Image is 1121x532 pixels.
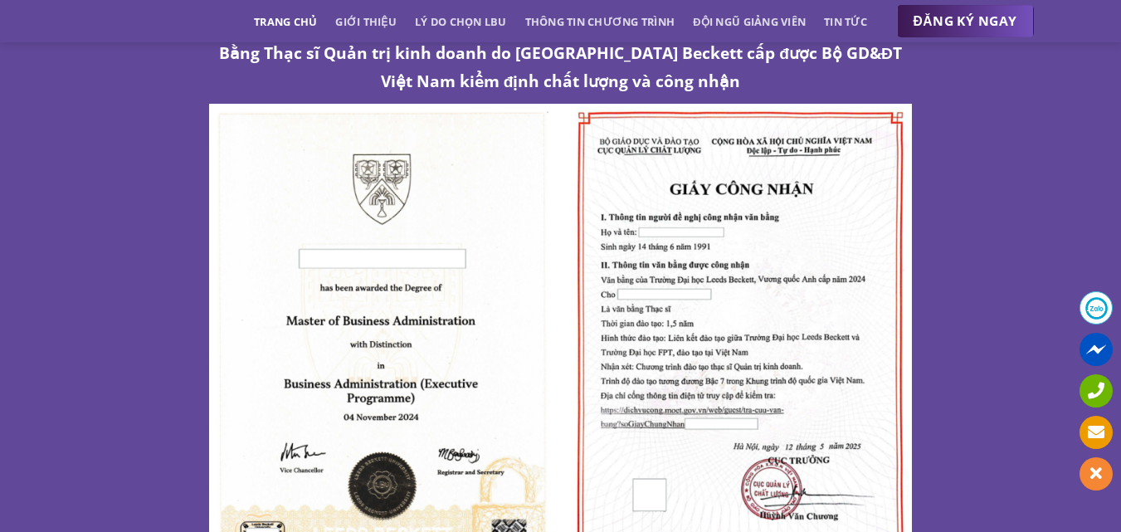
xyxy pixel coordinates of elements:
a: ĐĂNG KÝ NGAY [897,5,1034,38]
span: ĐĂNG KÝ NGAY [914,11,1017,32]
a: Giới thiệu [335,7,397,37]
strong: Bằng Thạc sĩ Quản trị kinh doanh do [GEOGRAPHIC_DATA] Beckett cấp được Bộ GD&ĐT Việt Nam kiểm địn... [219,41,902,91]
a: Lý do chọn LBU [415,7,507,37]
a: Tin tức [824,7,867,37]
a: Thông tin chương trình [525,7,675,37]
a: Trang chủ [254,7,317,37]
a: Đội ngũ giảng viên [693,7,806,37]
